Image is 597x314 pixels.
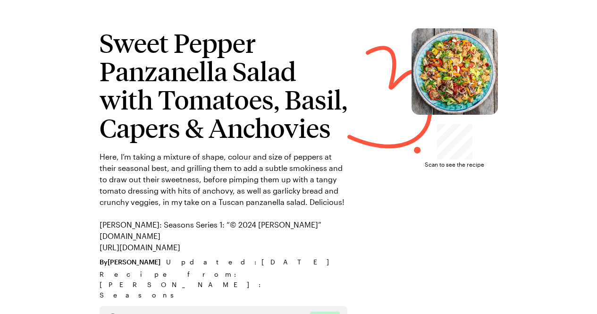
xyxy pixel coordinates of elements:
span: By [PERSON_NAME] [100,257,160,267]
img: Sweet Pepper Panzanella Salad with Tomatoes, Basil, Capers & Anchovies [412,28,498,115]
h1: Sweet Pepper Panzanella Salad with Tomatoes, Basil, Capers & Anchovies [100,28,347,142]
span: Recipe from: [PERSON_NAME]: Seasons [100,269,347,300]
span: Scan to see the recipe [425,160,484,169]
span: Updated : [DATE] [166,257,338,267]
p: Here, I’m taking a mixture of shape, colour and size of peppers at their seasonal best, and grill... [100,151,347,253]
